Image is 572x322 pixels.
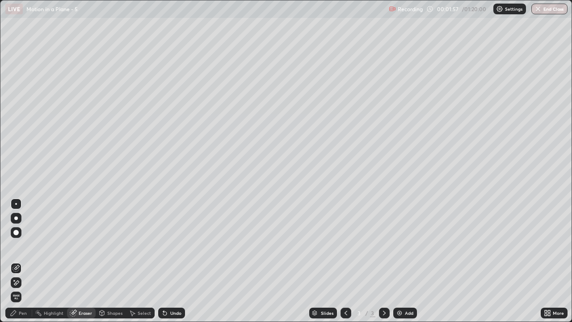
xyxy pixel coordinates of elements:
img: class-settings-icons [496,5,503,13]
div: Highlight [44,311,63,315]
span: Erase all [11,294,21,300]
div: Add [405,311,413,315]
img: add-slide-button [396,309,403,317]
div: Shapes [107,311,122,315]
div: Pen [19,311,27,315]
p: LIVE [8,5,20,13]
div: Eraser [79,311,92,315]
img: end-class-cross [534,5,542,13]
p: Recording [398,6,423,13]
button: End Class [531,4,568,14]
div: More [553,311,564,315]
div: 3 [370,309,375,317]
p: Motion in a Plane - 5 [26,5,78,13]
div: Select [138,311,151,315]
div: Slides [321,311,333,315]
div: Undo [170,311,181,315]
img: recording.375f2c34.svg [389,5,396,13]
div: 3 [355,310,364,316]
p: Settings [505,7,522,11]
div: / [366,310,368,316]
